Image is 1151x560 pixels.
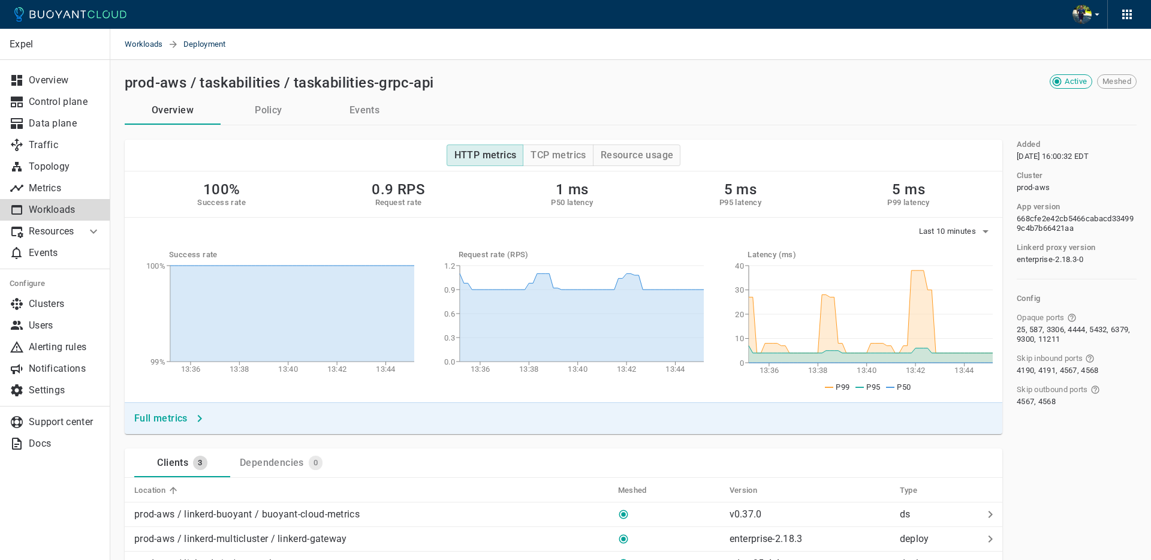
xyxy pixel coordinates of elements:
tspan: 30 [736,285,745,294]
span: 0 [309,458,323,468]
a: Dependencies0 [230,448,332,477]
tspan: 0.0 [444,357,455,366]
p: Control plane [29,96,101,108]
p: prod-aws / linkerd-multicluster / linkerd-gateway [134,533,347,545]
span: Version [730,485,773,496]
tspan: 100% [146,261,165,270]
p: enterprise-2.18.3 [730,533,803,544]
button: Overview [125,96,221,125]
tspan: 13:36 [181,365,201,374]
h2: prod-aws / taskabilities / taskabilities-grpc-api [125,74,434,91]
span: P99 [836,383,849,392]
tspan: 13:44 [665,365,685,374]
svg: Ports that bypass the Linkerd proxy for incoming connections [1085,354,1095,363]
span: Skip outbound ports [1017,385,1088,395]
p: Alerting rules [29,341,101,353]
h5: Success rate [197,198,246,207]
p: v0.37.0 [730,508,762,520]
p: Topology [29,161,101,173]
button: HTTP metrics [447,144,524,166]
h5: Type [900,486,918,495]
h5: Linkerd proxy version [1017,243,1095,252]
button: Events [317,96,412,125]
p: Clusters [29,298,101,310]
span: P95 [866,383,880,392]
span: Opaque ports [1017,313,1065,323]
span: P50 [897,383,911,392]
p: Expel [10,38,100,50]
img: Bjorn Stange [1072,5,1092,24]
span: 668cfe2e42cb5466cabacd334999c4b7b66421aa [1017,214,1134,233]
h4: Full metrics [134,413,188,424]
tspan: 13:42 [327,365,347,374]
tspan: 13:40 [568,365,587,374]
p: Support center [29,416,101,428]
h5: Added [1017,140,1040,149]
tspan: 99% [150,357,165,366]
h2: 5 ms [719,181,761,198]
h5: Config [1017,294,1137,303]
p: Docs [29,438,101,450]
h5: Configure [10,279,101,288]
p: Overview [29,74,101,86]
span: Active [1060,77,1092,86]
tspan: 20 [736,310,745,319]
h5: P50 latency [551,198,593,207]
p: deploy [900,533,978,545]
p: Users [29,320,101,332]
button: Policy [221,96,317,125]
h5: Version [730,486,758,495]
tspan: 13:36 [760,366,779,375]
span: enterprise-2.18.3-0 [1017,255,1084,264]
h5: Request rate (RPS) [459,250,704,260]
h5: P95 latency [719,198,761,207]
tspan: 13:38 [519,365,539,374]
tspan: 13:44 [955,366,975,375]
h2: 5 ms [887,181,929,198]
span: 4567, 4568 [1017,397,1056,407]
h2: 100% [197,181,246,198]
tspan: 10 [736,334,745,343]
h4: TCP metrics [531,149,586,161]
tspan: 0.3 [444,333,455,342]
tspan: 13:42 [617,365,637,374]
a: Workloads [125,29,168,60]
tspan: 1.2 [444,261,455,270]
button: Last 10 minutes [919,222,993,240]
h2: 1 ms [551,181,593,198]
div: Dependencies [235,452,304,469]
tspan: 13:44 [376,365,396,374]
tspan: 40 [736,261,745,270]
p: Events [29,247,101,259]
a: Clients3 [134,448,230,477]
span: 25, 587, 3306, 4444, 5432, 6379, 9300, 11211 [1017,325,1134,344]
p: prod-aws / linkerd-buoyant / buoyant-cloud-metrics [134,508,360,520]
p: Workloads [29,204,101,216]
span: 4190, 4191, 4567, 4568 [1017,366,1099,375]
span: 3 [193,458,207,468]
span: Last 10 minutes [919,227,979,236]
tspan: 0.9 [444,285,455,294]
h5: P99 latency [887,198,929,207]
tspan: 13:38 [808,366,828,375]
div: Clients [152,452,188,469]
h5: Location [134,486,165,495]
p: Notifications [29,363,101,375]
h5: Cluster [1017,171,1043,180]
h5: Success rate [169,250,414,260]
span: Skip inbound ports [1017,354,1083,363]
button: Resource usage [593,144,681,166]
span: Meshed [1098,77,1136,86]
span: Thu, 24 Jul 2025 20:00:32 UTC [1017,152,1089,161]
tspan: 13:38 [230,365,249,374]
span: Type [900,485,933,496]
p: Data plane [29,118,101,130]
svg: Ports that skip Linkerd protocol detection [1067,313,1077,323]
tspan: 13:36 [470,365,490,374]
tspan: 13:42 [906,366,926,375]
h5: Meshed [618,486,647,495]
p: Traffic [29,139,101,151]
